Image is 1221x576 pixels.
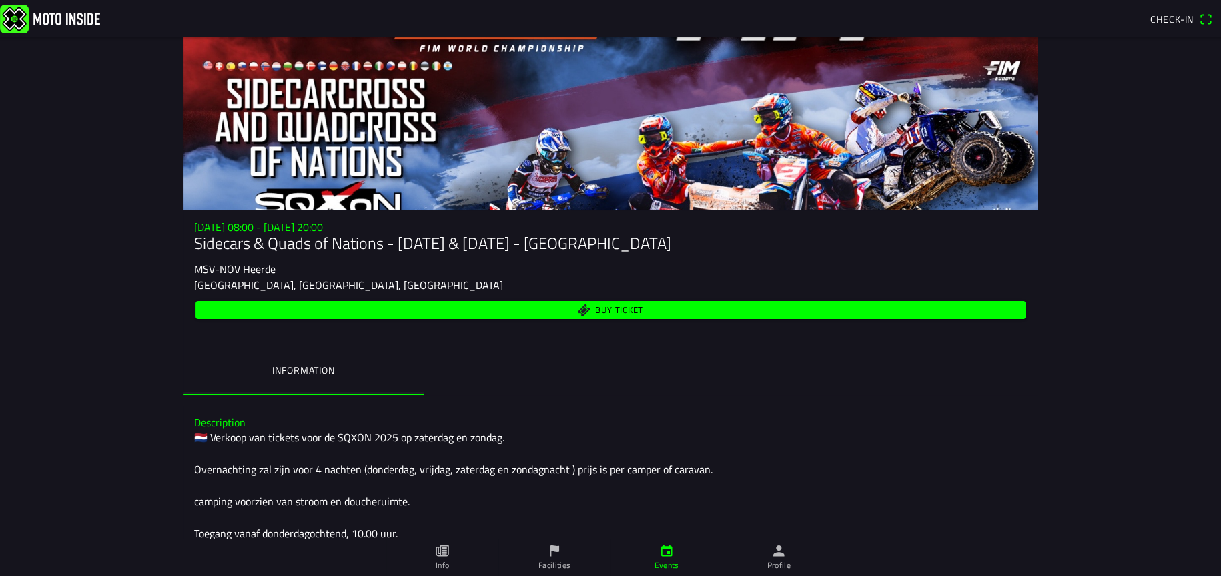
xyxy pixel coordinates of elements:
ion-label: Facilities [538,559,571,571]
ion-icon: flag [547,543,562,558]
ion-icon: calendar [659,543,674,558]
ion-text: [GEOGRAPHIC_DATA], [GEOGRAPHIC_DATA], [GEOGRAPHIC_DATA] [194,277,503,293]
h3: [DATE] 08:00 - [DATE] 20:00 [194,221,1027,234]
span: Check-in [1150,12,1194,26]
ion-label: Information [272,363,334,378]
ion-label: Info [436,559,449,571]
h1: Sidecars & Quads of Nations - [DATE] & [DATE] - [GEOGRAPHIC_DATA] [194,234,1027,253]
h3: Description [194,416,1027,429]
ion-text: MSV-NOV Heerde [194,261,276,277]
ion-label: Profile [767,559,791,571]
ion-icon: person [771,543,786,558]
ion-label: Events [654,559,679,571]
a: Check-inqr scanner [1144,7,1218,30]
ion-icon: paper [435,543,450,558]
span: Buy ticket [595,306,643,314]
